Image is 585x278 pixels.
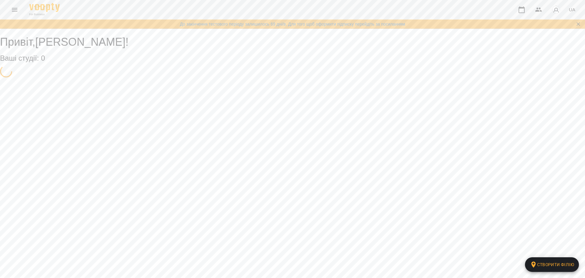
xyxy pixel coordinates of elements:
span: 0 [41,54,45,62]
a: До закінчення тестового періоду залишилось 69 дні/в. Для того щоб оформити підписку перейдіть за ... [180,21,405,27]
img: avatar_s.png [552,5,560,14]
button: UA [566,4,578,15]
span: UA [569,6,575,13]
button: Закрити сповіщення [574,20,583,28]
img: Voopty Logo [29,3,60,12]
span: For Business [29,12,60,16]
button: Menu [7,2,22,17]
